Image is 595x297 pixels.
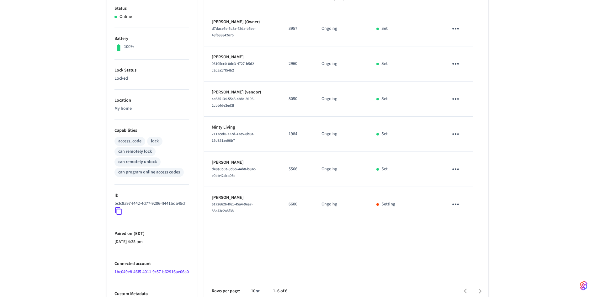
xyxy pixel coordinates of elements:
[114,97,189,104] p: Location
[273,288,287,294] p: 1–6 of 6
[212,202,253,214] span: 61726626-ff61-45a4-9ea7-88a43c2a8f38
[212,19,274,25] p: [PERSON_NAME] (Owner)
[212,288,240,294] p: Rows per page:
[314,187,369,222] td: Ongoing
[381,166,388,172] p: Set
[114,105,189,112] p: My home
[132,231,145,237] span: ( EDT )
[114,269,189,275] a: 1bc049e8-46f5-4011-9c57-b62916ae06a0
[151,138,159,145] div: lock
[289,61,306,67] p: 2960
[314,82,369,117] td: Ongoing
[114,67,189,74] p: Lock Status
[580,281,587,291] img: SeamLogoGradient.69752ec5.svg
[118,159,157,165] div: can remotely unlock
[114,192,189,199] p: ID
[114,75,189,82] p: Locked
[120,13,132,20] p: Online
[212,61,255,73] span: 06105cc0-0dc3-4727-b5d2-c2c5a17f54b2
[114,239,189,245] p: [DATE] 4:25 pm
[212,96,255,108] span: 4a635134-5543-4b8c-9196-2cbbfde3ed3f
[118,169,180,176] div: can program online access codes
[381,61,388,67] p: Set
[381,96,388,102] p: Set
[114,35,189,42] p: Battery
[248,287,263,296] div: 10
[212,124,274,131] p: Minty Living
[124,44,134,50] p: 100%
[114,200,185,207] p: bcfc9a97-f442-4d77-9206-ff441bda45cf
[381,131,388,137] p: Set
[314,11,369,46] td: Ongoing
[314,117,369,152] td: Ongoing
[381,201,395,208] p: Setting
[212,26,256,38] span: d7dace5e-5c8a-42da-b5ee-48f688842e75
[212,194,274,201] p: [PERSON_NAME]
[114,127,189,134] p: Capabilities
[289,96,306,102] p: 8050
[314,152,369,187] td: Ongoing
[114,5,189,12] p: Status
[289,25,306,32] p: 3957
[289,131,306,137] p: 1984
[212,89,274,96] p: [PERSON_NAME] (vendor)
[289,201,306,208] p: 6600
[212,159,274,166] p: [PERSON_NAME]
[212,167,256,178] span: de8a0b0a-9d6b-44b8-b8ac-e0bb42dca06e
[314,46,369,82] td: Ongoing
[114,261,189,267] p: Connected account
[118,148,152,155] div: can remotely lock
[212,54,274,61] p: [PERSON_NAME]
[118,138,141,145] div: access_code
[212,131,254,143] span: 2117cef0-722d-47e5-8b6a-15d851ae96b7
[114,231,189,237] p: Paired on
[289,166,306,172] p: 5566
[381,25,388,32] p: Set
